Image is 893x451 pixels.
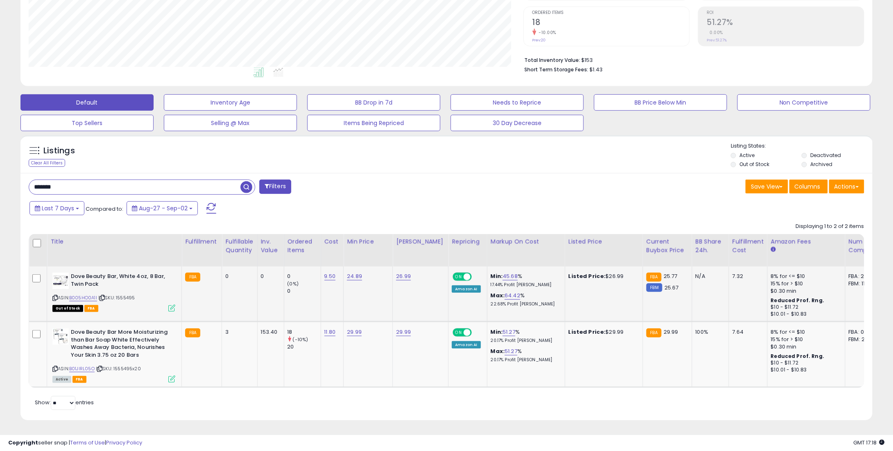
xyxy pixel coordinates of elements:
b: Short Term Storage Fees: [525,66,589,73]
a: Terms of Use [70,439,105,446]
button: Needs to Reprice [451,94,584,111]
div: $10 - $11.72 [771,360,839,367]
div: FBM: 11 [849,280,876,287]
strong: Copyright [8,439,38,446]
div: 18 [288,328,321,336]
div: Displaying 1 to 2 of 2 items [796,223,864,230]
span: Ordered Items [533,11,689,15]
span: FBA [84,305,98,312]
span: 2025-09-10 17:18 GMT [854,439,885,446]
b: Dove Beauty Bar, White 4oz, 8 Bar, Twin Pack [71,273,170,290]
label: Active [740,152,755,159]
a: 51.27 [503,328,515,336]
a: 51.27 [505,347,517,355]
a: B005HO0A1I [69,294,97,301]
button: BB Drop in 7d [307,94,440,111]
small: Prev: 51.27% [707,38,727,43]
th: The percentage added to the cost of goods (COGS) that forms the calculator for Min & Max prices. [487,234,565,266]
small: (0%) [288,280,299,287]
div: 0 [288,287,321,295]
button: Inventory Age [164,94,297,111]
span: All listings that are currently out of stock and unavailable for purchase on Amazon [52,305,83,312]
div: Clear All Filters [29,159,65,167]
small: FBM [646,283,662,292]
div: Title [50,237,178,246]
span: All listings currently available for purchase on Amazon [52,376,71,383]
span: 25.67 [664,284,679,292]
span: 25.77 [664,272,678,280]
small: FBA [646,328,662,337]
b: Max: [491,292,505,299]
p: 20.17% Profit [PERSON_NAME] [491,357,559,363]
div: $0.30 min [771,287,839,295]
div: FBM: 2 [849,336,876,343]
b: Dove Beauty Bar More Moisturizing than Bar Soap White Effectively Washes Away Bacteria, Nourishes... [71,328,170,361]
div: $10.01 - $10.83 [771,367,839,374]
label: Archived [810,161,832,168]
button: Save View [746,180,788,194]
b: Max: [491,347,505,355]
small: Prev: 20 [533,38,546,43]
button: Top Sellers [20,115,154,131]
div: FBA: 2 [849,273,876,280]
small: FBA [185,328,200,337]
div: $29.99 [569,328,637,336]
button: Columns [789,180,828,194]
small: FBA [185,273,200,282]
button: Aug-27 - Sep-02 [127,201,198,215]
span: Last 7 Days [42,204,74,212]
div: 15% for > $10 [771,280,839,287]
small: -10.00% [536,30,557,36]
div: 7.32 [732,273,761,280]
div: Fulfillable Quantity [225,237,254,255]
small: FBA [646,273,662,282]
p: 20.17% Profit [PERSON_NAME] [491,338,559,344]
b: Min: [491,328,503,336]
div: $26.99 [569,273,637,280]
span: OFF [471,273,484,280]
a: 26.99 [396,272,411,280]
button: Filters [259,180,291,194]
h2: 18 [533,18,689,29]
label: Out of Stock [740,161,770,168]
b: Min: [491,272,503,280]
div: 0 [225,273,251,280]
span: | SKU: 1555495 [98,294,135,301]
div: $0.30 min [771,343,839,351]
span: FBA [73,376,86,383]
div: 0 [288,273,321,280]
div: 20 [288,343,321,351]
div: BB Share 24h. [696,237,725,255]
a: 29.99 [347,328,362,336]
div: 0 [261,273,278,280]
button: Non Competitive [737,94,870,111]
span: ON [454,329,464,336]
span: ROI [707,11,864,15]
img: 41q8NahcM3L._SL40_.jpg [52,328,69,345]
div: Amazon AI [452,285,480,293]
small: Amazon Fees. [771,246,776,253]
a: 24.89 [347,272,362,280]
div: Current Buybox Price [646,237,689,255]
h5: Listings [43,145,75,157]
b: Reduced Prof. Rng. [771,297,825,304]
span: $1.43 [590,66,603,73]
div: Markup on Cost [491,237,562,246]
span: 29.99 [664,328,678,336]
a: Privacy Policy [106,439,142,446]
div: Ordered Items [288,237,317,255]
a: 11.80 [324,328,336,336]
div: Cost [324,237,340,246]
small: 0.00% [707,30,723,36]
div: Repricing [452,237,483,246]
span: Show: entries [35,399,94,406]
div: % [491,328,559,344]
button: Actions [829,180,864,194]
div: ASIN: [52,328,175,382]
a: 64.42 [505,292,520,300]
div: ASIN: [52,273,175,311]
div: [PERSON_NAME] [396,237,445,246]
div: Fulfillment [185,237,218,246]
span: Aug-27 - Sep-02 [139,204,188,212]
span: Columns [795,182,820,191]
